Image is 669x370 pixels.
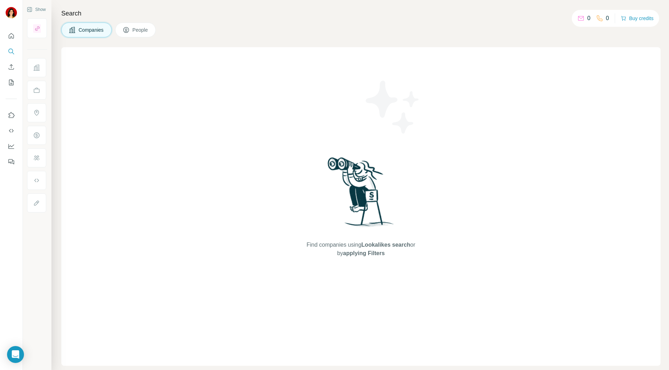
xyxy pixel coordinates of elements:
button: My lists [6,76,17,89]
button: Feedback [6,155,17,168]
span: applying Filters [343,250,385,256]
span: Find companies using or by [304,241,417,258]
span: People [132,26,149,33]
span: Companies [79,26,104,33]
button: Enrich CSV [6,61,17,73]
span: Lookalikes search [361,242,410,248]
p: 0 [606,14,609,23]
div: Open Intercom Messenger [7,346,24,363]
button: Dashboard [6,140,17,153]
button: Use Surfe on LinkedIn [6,109,17,122]
button: Search [6,45,17,58]
button: Show [22,4,51,15]
img: Avatar [6,7,17,18]
p: 0 [587,14,590,23]
h4: Search [61,8,661,18]
img: Surfe Illustration - Stars [361,75,425,139]
img: Surfe Illustration - Woman searching with binoculars [324,155,398,234]
button: Buy credits [621,13,653,23]
button: Use Surfe API [6,124,17,137]
button: Quick start [6,30,17,42]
